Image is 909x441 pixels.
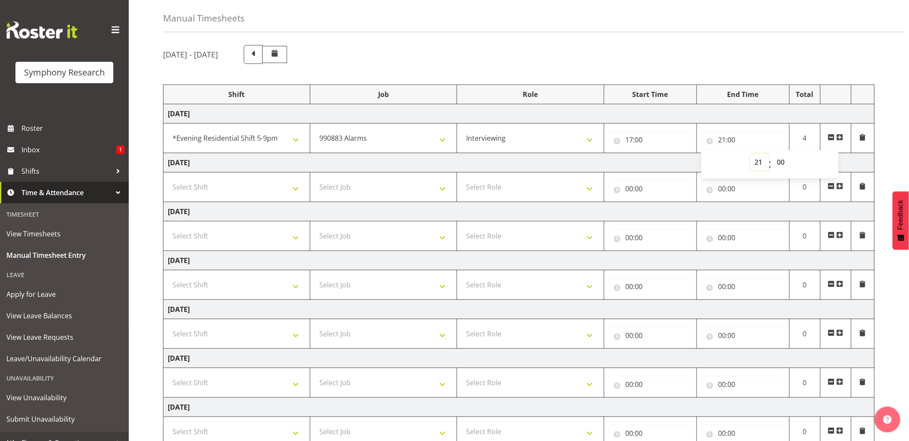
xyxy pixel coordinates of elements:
[315,89,452,100] div: Job
[21,186,112,199] span: Time & Attendance
[6,331,122,344] span: View Leave Requests
[168,89,306,100] div: Shift
[789,319,820,349] td: 0
[609,376,692,393] input: Click to select...
[2,369,127,387] div: Unavailability
[2,205,127,223] div: Timesheet
[789,221,820,251] td: 0
[2,245,127,266] a: Manual Timesheet Entry
[701,278,785,295] input: Click to select...
[789,368,820,398] td: 0
[768,154,771,175] span: :
[897,200,905,230] span: Feedback
[6,227,122,240] span: View Timesheets
[6,413,122,426] span: Submit Unavailability
[893,191,909,250] button: Feedback - Show survey
[701,327,785,344] input: Click to select...
[164,349,875,368] td: [DATE]
[461,89,599,100] div: Role
[701,229,785,246] input: Click to select...
[789,172,820,202] td: 0
[164,300,875,319] td: [DATE]
[701,180,785,197] input: Click to select...
[2,326,127,348] a: View Leave Requests
[2,223,127,245] a: View Timesheets
[163,13,245,23] h4: Manual Timesheets
[6,309,122,322] span: View Leave Balances
[609,131,692,148] input: Click to select...
[164,104,875,124] td: [DATE]
[883,415,892,424] img: help-xxl-2.png
[21,165,112,178] span: Shifts
[164,153,875,172] td: [DATE]
[6,352,122,365] span: Leave/Unavailability Calendar
[6,21,77,39] img: Rosterit website logo
[794,89,816,100] div: Total
[6,249,122,262] span: Manual Timesheet Entry
[164,251,875,270] td: [DATE]
[609,278,692,295] input: Click to select...
[2,266,127,284] div: Leave
[609,180,692,197] input: Click to select...
[2,284,127,305] a: Apply for Leave
[789,270,820,300] td: 0
[6,391,122,404] span: View Unavailability
[6,288,122,301] span: Apply for Leave
[609,327,692,344] input: Click to select...
[609,89,692,100] div: Start Time
[163,50,218,59] h5: [DATE] - [DATE]
[116,145,124,154] span: 1
[2,408,127,430] a: Submit Unavailability
[789,124,820,153] td: 4
[2,387,127,408] a: View Unavailability
[2,305,127,326] a: View Leave Balances
[164,398,875,417] td: [DATE]
[609,229,692,246] input: Click to select...
[164,202,875,221] td: [DATE]
[2,348,127,369] a: Leave/Unavailability Calendar
[701,376,785,393] input: Click to select...
[21,143,116,156] span: Inbox
[21,122,124,135] span: Roster
[24,66,105,79] div: Symphony Research
[701,89,785,100] div: End Time
[701,131,785,148] input: Click to select...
